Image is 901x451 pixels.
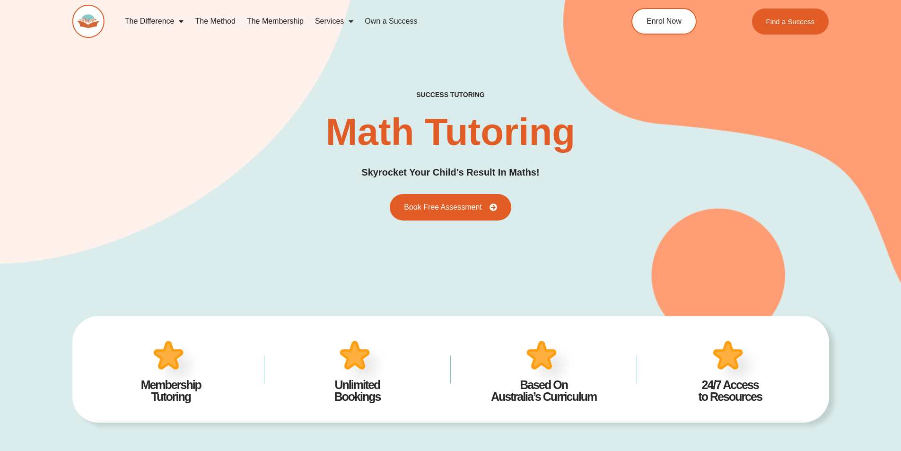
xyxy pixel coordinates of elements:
h4: Membership Tutoring [92,379,250,403]
a: Find a Success [752,9,829,35]
a: Book Free Assessment [390,194,511,221]
span: Book Free Assessment [404,203,482,211]
h2: Math Tutoring [326,113,575,151]
h4: Based On Australia’s Curriculum [465,379,623,403]
a: The Method [189,10,241,32]
a: The Difference [119,10,190,32]
a: Services [309,10,359,32]
h3: Skyrocket Your Child's Result In Maths! [361,165,539,180]
a: Enrol Now [631,8,697,35]
h4: 24/7 Access to Resources [651,379,809,403]
nav: Menu [119,10,588,32]
span: Find a Success [766,18,815,25]
a: The Membership [241,10,309,32]
span: Enrol Now [647,18,682,25]
h4: Unlimited Bookings [279,379,437,403]
a: Own a Success [359,10,423,32]
h4: success tutoring [416,91,484,99]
